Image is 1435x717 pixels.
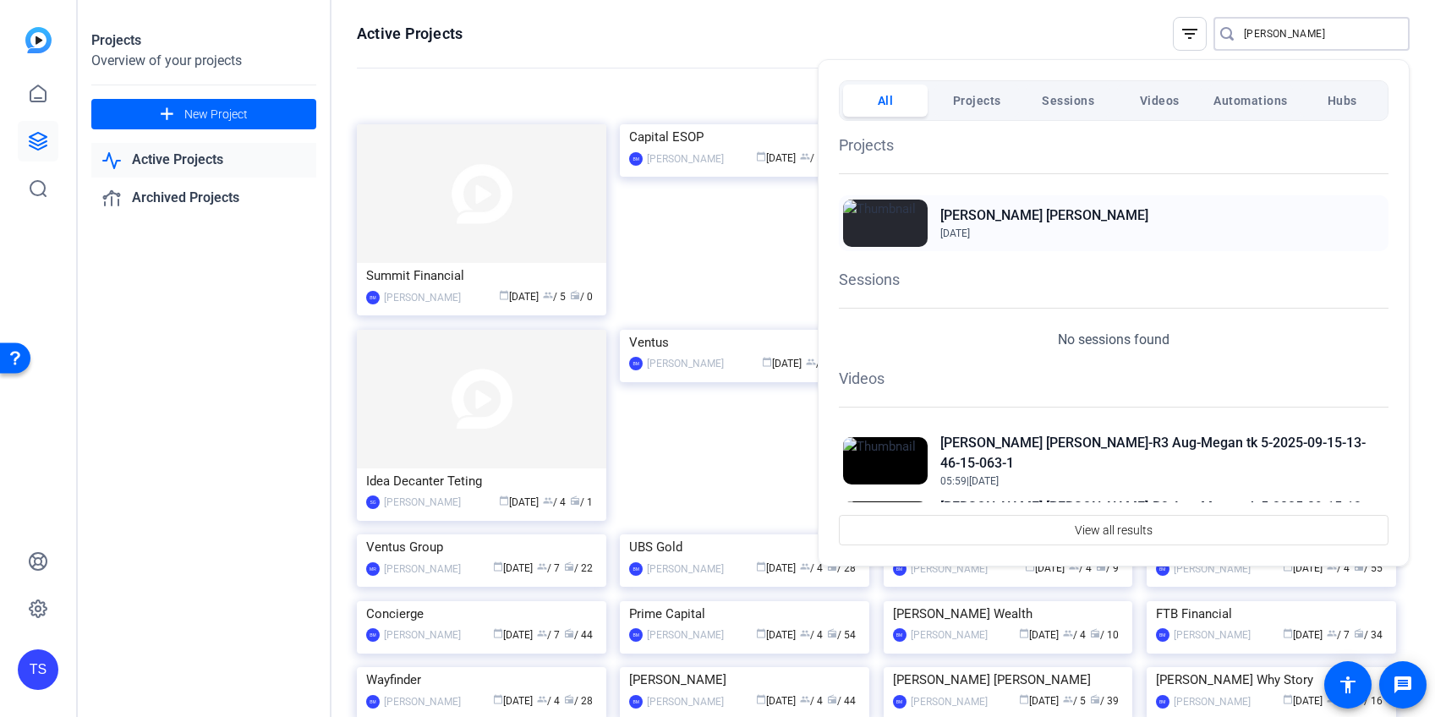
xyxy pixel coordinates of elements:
span: [DATE] [940,227,970,239]
img: Thumbnail [843,200,928,247]
span: All [878,85,894,116]
button: View all results [839,515,1388,545]
h1: Videos [839,367,1388,390]
h2: [PERSON_NAME] [PERSON_NAME] [940,205,1148,226]
span: 05:59 [940,475,967,487]
span: View all results [1075,514,1153,546]
p: No sessions found [1058,330,1169,350]
img: Thumbnail [843,501,928,549]
span: Automations [1213,85,1288,116]
h2: [PERSON_NAME] [PERSON_NAME]-R3 Aug-Megan tk 5-2025-09-15-13-46-15-063-0 [940,497,1384,538]
span: | [967,475,969,487]
h1: Projects [839,134,1388,156]
span: Projects [953,85,1001,116]
h2: [PERSON_NAME] [PERSON_NAME]-R3 Aug-Megan tk 5-2025-09-15-13-46-15-063-1 [940,433,1384,473]
h1: Sessions [839,268,1388,291]
span: Hubs [1328,85,1357,116]
span: Videos [1140,85,1180,116]
span: [DATE] [969,475,999,487]
img: Thumbnail [843,437,928,484]
span: Sessions [1042,85,1094,116]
